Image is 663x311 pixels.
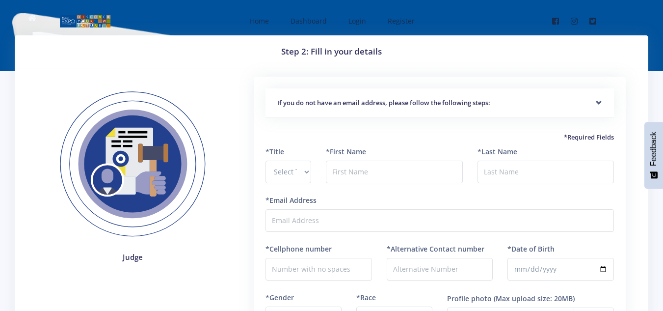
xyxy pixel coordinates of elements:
[265,244,332,254] label: *Cellphone number
[348,16,366,26] span: Login
[388,16,415,26] span: Register
[326,146,366,157] label: *First Name
[277,98,602,108] h5: If you do not have an email address, please follow the following steps:
[644,122,663,189] button: Feedback - Show survey
[240,8,277,34] a: Home
[477,146,517,157] label: *Last Name
[356,292,376,303] label: *Race
[265,258,372,281] input: Number with no spaces
[281,8,335,34] a: Dashboard
[250,16,269,26] span: Home
[339,8,374,34] a: Login
[27,45,636,58] h3: Step 2: Fill in your details
[45,252,220,263] h4: Judge
[477,161,614,183] input: Last Name
[265,292,294,303] label: *Gender
[378,8,423,34] a: Register
[387,258,493,281] input: Alternative Number
[59,14,111,28] img: logo01.png
[265,195,317,205] label: *Email Address
[387,244,484,254] label: *Alternative Contact number
[507,244,555,254] label: *Date of Birth
[649,132,658,166] span: Feedback
[265,133,614,142] h5: *Required Fields
[45,77,220,252] img: Judges
[447,293,492,304] label: Profile photo
[326,161,462,183] input: First Name
[265,146,284,157] label: *Title
[291,16,327,26] span: Dashboard
[265,209,614,232] input: Email Address
[494,293,575,304] label: (Max upload size: 20MB)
